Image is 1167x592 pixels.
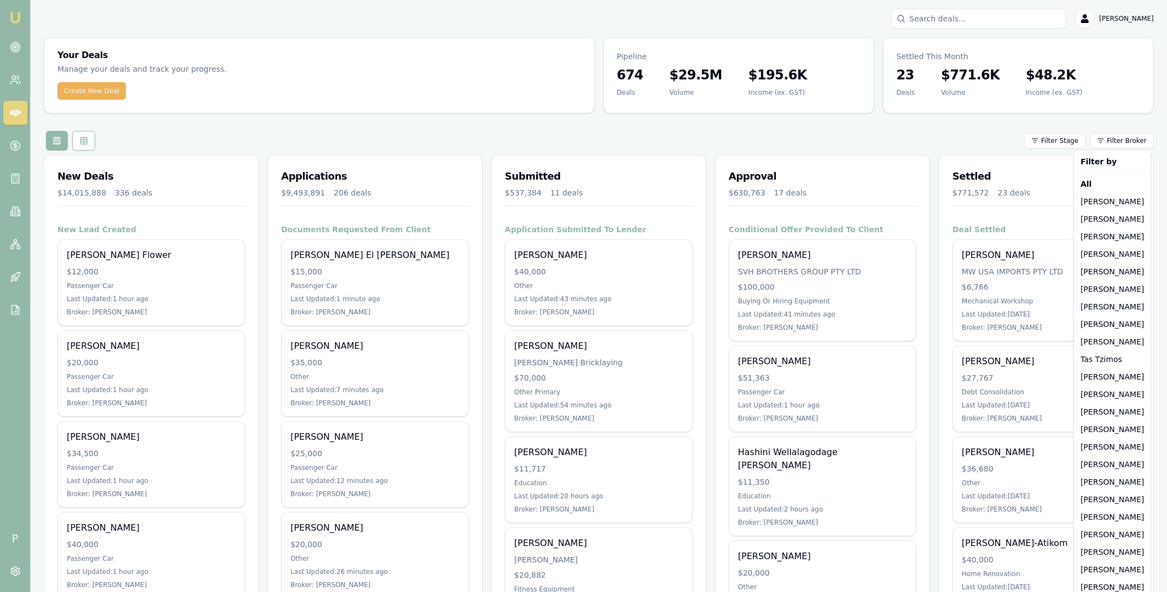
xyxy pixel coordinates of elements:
[1076,403,1148,421] div: [PERSON_NAME]
[1081,179,1091,189] strong: All
[1076,526,1148,543] div: [PERSON_NAME]
[1076,333,1148,350] div: [PERSON_NAME]
[1076,456,1148,473] div: [PERSON_NAME]
[1076,386,1148,403] div: [PERSON_NAME]
[1076,280,1148,298] div: [PERSON_NAME]
[1076,421,1148,438] div: [PERSON_NAME]
[1076,350,1148,368] div: Tas Tzimos
[1076,543,1148,561] div: [PERSON_NAME]
[1076,210,1148,228] div: [PERSON_NAME]
[1076,263,1148,280] div: [PERSON_NAME]
[1076,245,1148,263] div: [PERSON_NAME]
[1076,228,1148,245] div: [PERSON_NAME]
[1076,315,1148,333] div: [PERSON_NAME]
[1076,473,1148,491] div: [PERSON_NAME]
[1076,368,1148,386] div: [PERSON_NAME]
[1076,298,1148,315] div: [PERSON_NAME]
[1076,193,1148,210] div: [PERSON_NAME]
[1076,491,1148,508] div: [PERSON_NAME]
[1076,153,1148,170] div: Filter by
[1076,561,1148,578] div: [PERSON_NAME]
[1076,438,1148,456] div: [PERSON_NAME]
[1076,508,1148,526] div: [PERSON_NAME]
